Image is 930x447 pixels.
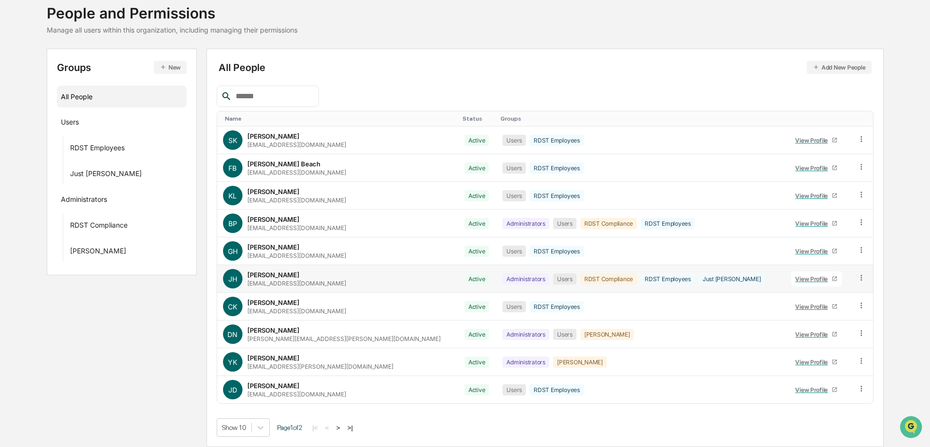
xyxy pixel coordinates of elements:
[580,218,637,229] div: RDST Compliance
[465,273,489,285] div: Active
[247,132,299,140] div: [PERSON_NAME]
[219,61,872,74] div: All People
[859,115,869,122] div: Toggle SortBy
[322,424,332,432] button: <
[463,115,493,122] div: Toggle SortBy
[465,329,489,340] div: Active
[795,303,832,310] div: View Profile
[247,197,346,204] div: [EMAIL_ADDRESS][DOMAIN_NAME]
[553,329,577,340] div: Users
[228,386,237,394] span: JD
[69,164,118,172] a: Powered byPylon
[795,358,832,366] div: View Profile
[70,221,128,232] div: RDST Compliance
[791,188,842,203] a: View Profile
[502,246,526,257] div: Users
[502,218,549,229] div: Administrators
[465,301,489,312] div: Active
[247,243,299,251] div: [PERSON_NAME]
[228,303,237,311] span: CK
[502,329,549,340] div: Administrators
[57,61,187,74] div: Groups
[502,301,526,312] div: Users
[247,188,299,196] div: [PERSON_NAME]
[247,354,299,362] div: [PERSON_NAME]
[465,135,489,146] div: Active
[580,273,637,285] div: RDST Compliance
[247,335,441,342] div: [PERSON_NAME][EMAIL_ADDRESS][PERSON_NAME][DOMAIN_NAME]
[70,247,126,258] div: [PERSON_NAME]
[247,307,346,315] div: [EMAIL_ADDRESS][DOMAIN_NAME]
[795,331,832,338] div: View Profile
[791,299,842,314] a: View Profile
[154,61,186,74] button: New
[502,190,526,201] div: Users
[502,384,526,395] div: Users
[6,137,65,155] a: 🔎Data Lookup
[247,382,299,390] div: [PERSON_NAME]
[502,162,526,174] div: Users
[795,248,832,255] div: View Profile
[310,424,321,432] button: |<
[791,244,842,259] a: View Profile
[502,357,549,368] div: Administrators
[10,74,27,92] img: 1746055101610-c473b297-6a78-478c-a979-82029cc54cd1
[807,61,872,74] button: Add New People
[247,215,299,223] div: [PERSON_NAME]
[344,424,355,432] button: >|
[641,273,695,285] div: RDST Employees
[80,123,121,132] span: Attestations
[247,271,299,279] div: [PERSON_NAME]
[247,169,346,176] div: [EMAIL_ADDRESS][DOMAIN_NAME]
[228,275,237,283] span: JH
[791,355,842,370] a: View Profile
[70,169,142,181] div: Just [PERSON_NAME]
[10,142,18,150] div: 🔎
[465,218,489,229] div: Active
[247,326,299,334] div: [PERSON_NAME]
[502,273,549,285] div: Administrators
[71,124,78,131] div: 🗄️
[33,74,160,84] div: Start new chat
[899,415,925,441] iframe: Open customer support
[228,192,237,200] span: KL
[33,84,127,92] div: We're offline, we'll be back soon
[465,357,489,368] div: Active
[228,136,237,144] span: SK
[530,301,584,312] div: RDST Employees
[67,119,125,136] a: 🗄️Attestations
[228,164,237,172] span: FB
[530,135,584,146] div: RDST Employees
[530,246,584,257] div: RDST Employees
[247,391,346,398] div: [EMAIL_ADDRESS][DOMAIN_NAME]
[47,26,298,34] div: Manage all users within this organization, including managing their permissions
[465,384,489,395] div: Active
[580,329,634,340] div: [PERSON_NAME]
[699,273,765,285] div: Just [PERSON_NAME]
[791,133,842,148] a: View Profile
[791,271,842,286] a: View Profile
[791,327,842,342] a: View Profile
[465,162,489,174] div: Active
[228,219,237,228] span: BP
[791,161,842,176] a: View Profile
[502,135,526,146] div: Users
[61,195,107,207] div: Administrators
[791,382,842,397] a: View Profile
[247,160,320,168] div: [PERSON_NAME] Beach
[334,424,343,432] button: >
[247,363,393,370] div: [EMAIL_ADDRESS][PERSON_NAME][DOMAIN_NAME]
[641,218,695,229] div: RDST Employees
[789,115,847,122] div: Toggle SortBy
[247,299,299,306] div: [PERSON_NAME]
[795,192,832,199] div: View Profile
[247,141,346,148] div: [EMAIL_ADDRESS][DOMAIN_NAME]
[228,358,237,366] span: YK
[795,275,832,283] div: View Profile
[228,247,238,255] span: GH
[61,118,79,129] div: Users
[10,20,177,36] p: How can we help?
[247,252,346,259] div: [EMAIL_ADDRESS][DOMAIN_NAME]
